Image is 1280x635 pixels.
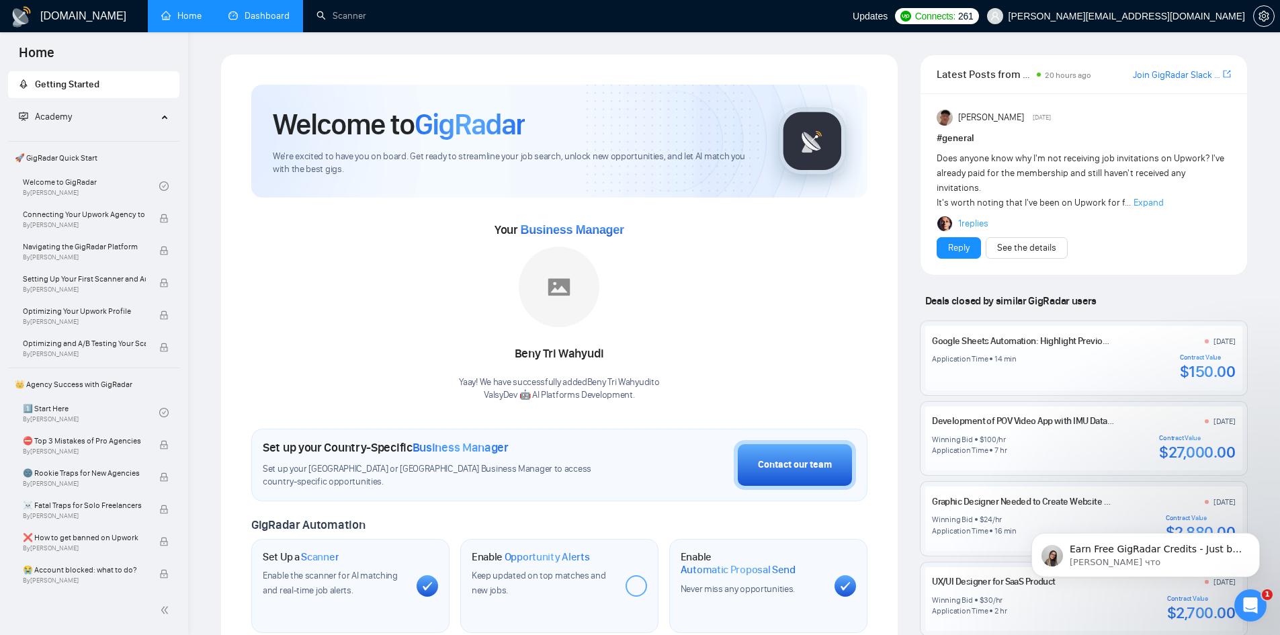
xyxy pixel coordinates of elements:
div: $ [980,434,984,445]
div: Application Time [932,445,988,456]
div: Yaay! We have successfully added Beny Tri Wahyudi to [459,376,659,402]
div: Contract Value [1159,434,1235,442]
span: We're excited to have you on board. Get ready to streamline your job search, unlock new opportuni... [273,151,757,176]
span: lock [159,569,169,579]
span: ⛔ Top 3 Mistakes of Pro Agencies [23,434,146,448]
div: $150.00 [1180,362,1236,382]
a: UX/UI Designer for SaaS Product [932,576,1056,587]
a: Welcome to GigRadarBy[PERSON_NAME] [23,171,159,201]
span: ❌ How to get banned on Upwork [23,531,146,544]
span: By [PERSON_NAME] [23,448,146,456]
div: Contact our team [758,458,832,472]
span: Business Manager [520,223,624,237]
span: GigRadar Automation [251,517,365,532]
span: 😭 Account blocked: what to do? [23,563,146,577]
div: $ [980,595,984,605]
div: 14 min [994,353,1017,364]
span: Does anyone know why I'm not receiving job invitations on Upwork? I've already paid for the membe... [937,153,1224,208]
iframe: Intercom notifications сообщение [1011,505,1280,599]
button: setting [1253,5,1275,27]
img: upwork-logo.png [900,11,911,22]
span: Connects: [915,9,955,24]
span: Scanner [301,550,339,564]
span: Academy [19,111,72,122]
div: $2,700.00 [1167,603,1236,623]
img: placeholder.png [519,247,599,327]
span: Connecting Your Upwork Agency to GigRadar [23,208,146,221]
div: /hr [996,434,1006,445]
span: By [PERSON_NAME] [23,221,146,229]
span: lock [159,440,169,450]
div: Winning Bid [932,595,972,605]
span: Deals closed by similar GigRadar users [920,289,1102,312]
a: dashboardDashboard [228,10,290,22]
span: [DATE] [1033,112,1051,124]
div: Application Time [932,353,988,364]
span: By [PERSON_NAME] [23,577,146,585]
span: lock [159,246,169,255]
span: user [990,11,1000,21]
span: Expand [1134,197,1164,208]
button: Contact our team [734,440,856,490]
a: searchScanner [316,10,366,22]
span: 🚀 GigRadar Quick Start [9,144,178,171]
div: 7 hr [994,445,1007,456]
span: check-circle [159,181,169,191]
h1: Welcome to [273,106,525,142]
span: Keep updated on top matches and new jobs. [472,570,606,596]
a: setting [1253,11,1275,22]
a: Join GigRadar Slack Community [1133,68,1220,83]
a: 1replies [958,217,988,230]
span: lock [159,214,169,223]
h1: Set Up a [263,550,339,564]
div: Winning Bid [932,514,972,525]
a: 1️⃣ Start HereBy[PERSON_NAME] [23,398,159,427]
span: Opportunity Alerts [505,550,590,564]
span: Optimizing Your Upwork Profile [23,304,146,318]
div: Contract Value [1180,353,1236,362]
img: gigradar-logo.png [779,108,846,175]
div: /hr [992,514,1002,525]
span: By [PERSON_NAME] [23,318,146,326]
span: lock [159,310,169,320]
span: Your [495,222,624,237]
img: Randi Tovar [937,110,953,126]
span: By [PERSON_NAME] [23,480,146,488]
a: homeHome [161,10,202,22]
span: By [PERSON_NAME] [23,512,146,520]
span: Enable the scanner for AI matching and real-time job alerts. [263,570,398,596]
span: Getting Started [35,79,99,90]
div: Beny Tri Wahyudi [459,343,659,366]
div: 30 [984,595,993,605]
div: [DATE] [1213,416,1236,427]
a: Reply [948,241,970,255]
div: Winning Bid [932,434,972,445]
span: 261 [958,9,973,24]
span: Set up your [GEOGRAPHIC_DATA] or [GEOGRAPHIC_DATA] Business Manager to access country-specific op... [263,463,619,489]
span: double-left [160,603,173,617]
span: [PERSON_NAME] [958,110,1024,125]
span: lock [159,343,169,352]
button: Reply [937,237,981,259]
span: Updates [853,11,888,22]
div: $ [980,514,984,525]
div: Application Time [932,525,988,536]
h1: # general [937,131,1231,146]
span: Optimizing and A/B Testing Your Scanner for Better Results [23,337,146,350]
div: $27,000.00 [1159,442,1235,462]
span: By [PERSON_NAME] [23,286,146,294]
span: lock [159,505,169,514]
span: rocket [19,79,28,89]
span: By [PERSON_NAME] [23,350,146,358]
li: Getting Started [8,71,179,98]
span: check-circle [159,408,169,417]
span: Latest Posts from the GigRadar Community [937,66,1033,83]
span: export [1223,69,1231,79]
span: lock [159,537,169,546]
a: Google Sheets Automation: Highlight Previous Entries [932,335,1141,347]
span: fund-projection-screen [19,112,28,121]
span: 20 hours ago [1045,71,1091,80]
a: See the details [997,241,1056,255]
